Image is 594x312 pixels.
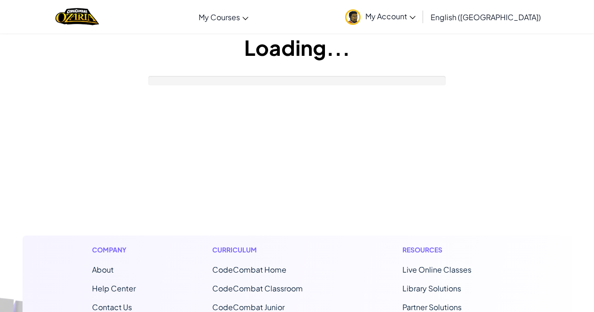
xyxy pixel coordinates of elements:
h1: Company [92,245,136,255]
a: English ([GEOGRAPHIC_DATA]) [426,4,546,30]
h1: Resources [402,245,502,255]
img: avatar [345,9,361,25]
span: CodeCombat Home [212,265,286,274]
h1: Curriculum [212,245,326,255]
a: About [92,265,114,274]
a: Partner Solutions [402,302,462,312]
span: English ([GEOGRAPHIC_DATA]) [431,12,541,22]
span: Contact Us [92,302,132,312]
a: CodeCombat Classroom [212,283,303,293]
a: My Account [340,2,420,31]
a: Live Online Classes [402,265,471,274]
span: My Courses [199,12,240,22]
a: Library Solutions [402,283,461,293]
span: My Account [365,11,416,21]
a: CodeCombat Junior [212,302,285,312]
a: Help Center [92,283,136,293]
a: My Courses [194,4,253,30]
a: Ozaria by CodeCombat logo [55,7,99,26]
img: Home [55,7,99,26]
